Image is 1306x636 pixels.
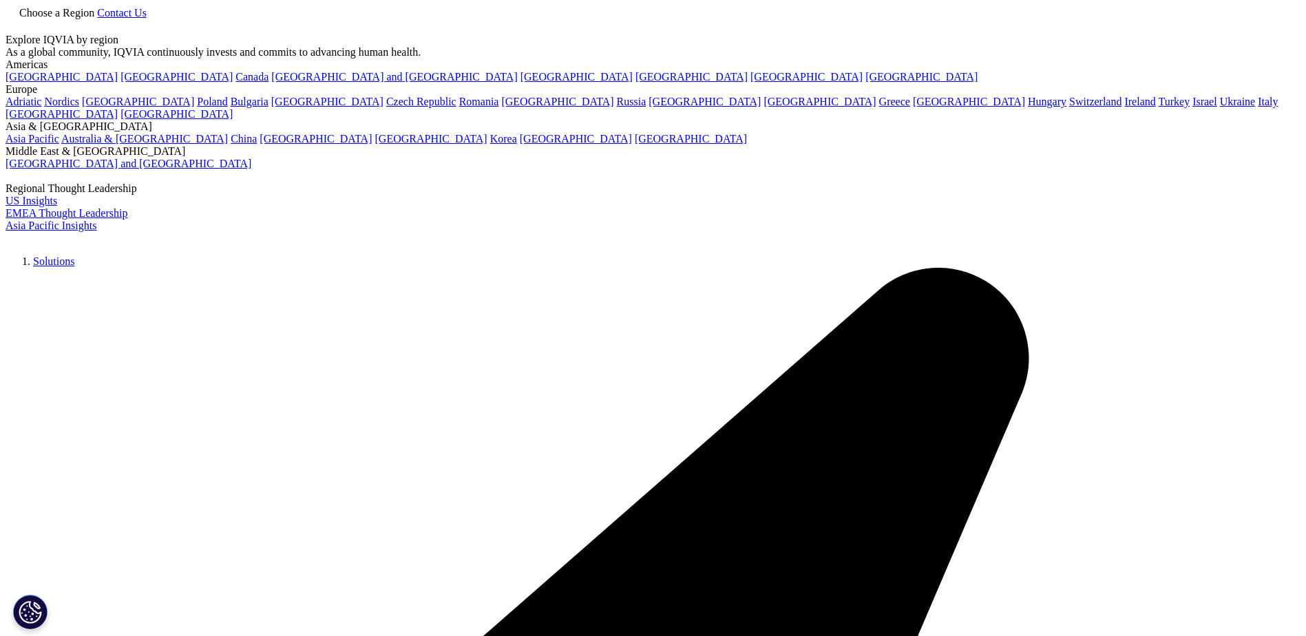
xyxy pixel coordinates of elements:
a: [GEOGRAPHIC_DATA] [635,133,747,145]
a: Switzerland [1069,96,1121,107]
a: Romania [459,96,499,107]
a: [GEOGRAPHIC_DATA] [913,96,1025,107]
a: Asia Pacific [6,133,59,145]
a: Contact Us [97,7,147,19]
a: [GEOGRAPHIC_DATA] [501,96,613,107]
a: Australia & [GEOGRAPHIC_DATA] [61,133,228,145]
div: Americas [6,59,1300,71]
span: Choose a Region [19,7,94,19]
div: Asia & [GEOGRAPHIC_DATA] [6,120,1300,133]
a: EMEA Thought Leadership [6,207,127,219]
button: Cookies Settings [13,595,48,629]
a: [GEOGRAPHIC_DATA] [82,96,194,107]
a: [GEOGRAPHIC_DATA] [520,133,632,145]
a: [GEOGRAPHIC_DATA] [635,71,748,83]
div: Explore IQVIA by region [6,34,1300,46]
div: Regional Thought Leadership [6,182,1300,195]
a: [GEOGRAPHIC_DATA] [763,96,876,107]
a: [GEOGRAPHIC_DATA] and [GEOGRAPHIC_DATA] [6,158,251,169]
a: [GEOGRAPHIC_DATA] [120,108,233,120]
a: Poland [197,96,227,107]
a: [GEOGRAPHIC_DATA] [649,96,761,107]
a: Russia [617,96,646,107]
a: [GEOGRAPHIC_DATA] and [GEOGRAPHIC_DATA] [271,71,517,83]
a: Bulgaria [231,96,268,107]
a: Nordics [44,96,79,107]
div: As a global community, IQVIA continuously invests and commits to advancing human health. [6,46,1300,59]
a: Turkey [1158,96,1190,107]
a: [GEOGRAPHIC_DATA] [120,71,233,83]
a: China [231,133,257,145]
a: [GEOGRAPHIC_DATA] [260,133,372,145]
a: [GEOGRAPHIC_DATA] [375,133,487,145]
a: Korea [490,133,517,145]
a: Czech Republic [386,96,456,107]
a: Solutions [33,255,74,267]
a: Ireland [1124,96,1155,107]
div: Middle East & [GEOGRAPHIC_DATA] [6,145,1300,158]
a: US Insights [6,195,57,206]
a: [GEOGRAPHIC_DATA] [271,96,383,107]
a: Israel [1192,96,1217,107]
a: [GEOGRAPHIC_DATA] [520,71,633,83]
a: [GEOGRAPHIC_DATA] [865,71,978,83]
a: Ukraine [1220,96,1256,107]
a: Greece [879,96,910,107]
a: Hungary [1028,96,1066,107]
a: Canada [235,71,268,83]
div: Europe [6,83,1300,96]
a: Adriatic [6,96,41,107]
a: [GEOGRAPHIC_DATA] [6,71,118,83]
a: [GEOGRAPHIC_DATA] [6,108,118,120]
a: Asia Pacific Insights [6,220,96,231]
a: [GEOGRAPHIC_DATA] [750,71,863,83]
a: Italy [1258,96,1278,107]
